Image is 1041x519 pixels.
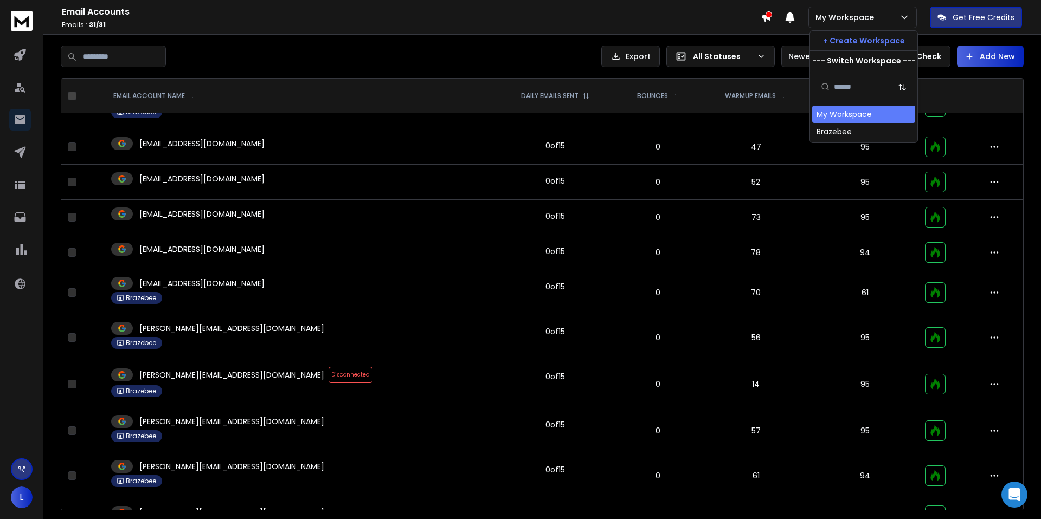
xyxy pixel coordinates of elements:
p: All Statuses [693,51,753,62]
div: My Workspace [817,109,872,120]
td: 70 [700,270,812,315]
h1: Email Accounts [62,5,761,18]
td: 95 [812,315,918,360]
td: 61 [812,270,918,315]
p: Brazebee [126,387,156,395]
button: + Create Workspace [810,31,917,50]
div: 0 of 15 [545,419,565,430]
p: [EMAIL_ADDRESS][DOMAIN_NAME] [139,138,265,149]
p: [EMAIL_ADDRESS][DOMAIN_NAME] [139,173,265,184]
p: [PERSON_NAME][EMAIL_ADDRESS][DOMAIN_NAME] [139,461,324,472]
td: 95 [812,408,918,453]
div: 0 of 15 [545,140,565,151]
td: 57 [700,408,812,453]
div: Open Intercom Messenger [1001,482,1027,508]
p: Brazebee [126,477,156,485]
td: 61 [700,453,812,498]
p: Emails : [62,21,761,29]
td: 73 [700,200,812,235]
p: [PERSON_NAME][EMAIL_ADDRESS][DOMAIN_NAME] [139,507,324,518]
button: Get Free Credits [930,7,1022,28]
td: 94 [812,235,918,270]
p: 0 [622,212,693,223]
td: 94 [812,453,918,498]
p: [PERSON_NAME][EMAIL_ADDRESS][DOMAIN_NAME] [139,323,324,334]
p: --- Switch Workspace --- [812,55,916,66]
p: Brazebee [126,294,156,302]
div: 0 of 15 [545,246,565,257]
p: 0 [622,425,693,436]
p: [PERSON_NAME][EMAIL_ADDRESS][DOMAIN_NAME] [139,416,324,427]
div: 0 of 15 [545,211,565,222]
p: [EMAIL_ADDRESS][DOMAIN_NAME] [139,209,265,219]
div: Brazebee [817,126,852,137]
p: 0 [622,141,693,152]
p: 0 [622,287,693,298]
td: 95 [812,360,918,408]
button: Sort by Sort A-Z [891,76,913,98]
p: Get Free Credits [953,12,1014,23]
div: 0 of 15 [545,371,565,382]
p: + Create Workspace [823,35,905,46]
td: 52 [700,165,812,200]
div: 0 of 15 [545,326,565,337]
p: 0 [622,332,693,343]
div: EMAIL ACCOUNT NAME [113,92,196,100]
td: 78 [700,235,812,270]
button: Newest [781,46,852,67]
td: 95 [812,200,918,235]
p: BOUNCES [637,92,668,100]
p: DAILY EMAILS SENT [521,92,579,100]
p: My Workspace [815,12,878,23]
span: Disconnected [329,367,372,383]
td: 47 [700,129,812,165]
button: Export [601,46,660,67]
p: [EMAIL_ADDRESS][DOMAIN_NAME] [139,278,265,289]
span: 31 / 31 [89,20,106,29]
img: logo [11,11,33,31]
button: L [11,486,33,508]
div: 0 of 15 [545,176,565,186]
td: 95 [812,129,918,165]
p: Brazebee [126,339,156,347]
p: 0 [622,177,693,187]
div: 0 of 15 [545,464,565,475]
div: 0 of 15 [545,281,565,292]
button: Add New [957,46,1024,67]
p: [PERSON_NAME][EMAIL_ADDRESS][DOMAIN_NAME] [139,369,324,380]
p: 0 [622,470,693,481]
td: 14 [700,360,812,408]
td: 56 [700,315,812,360]
p: [EMAIL_ADDRESS][DOMAIN_NAME] [139,244,265,255]
p: Brazebee [126,432,156,440]
p: 0 [622,379,693,390]
p: 0 [622,247,693,258]
td: 95 [812,165,918,200]
p: WARMUP EMAILS [725,92,776,100]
